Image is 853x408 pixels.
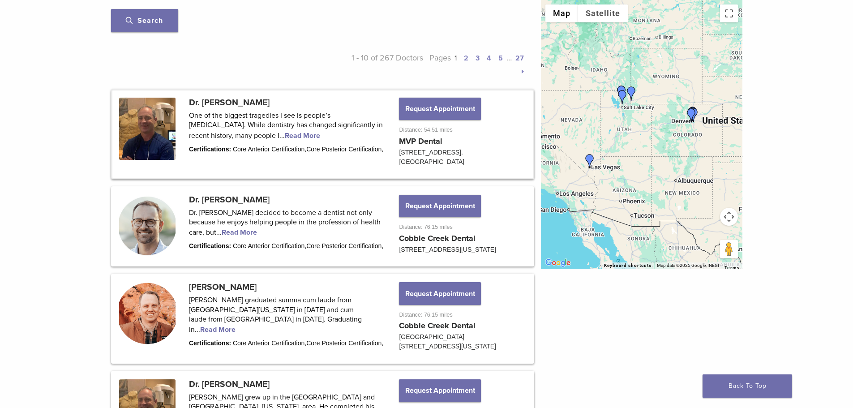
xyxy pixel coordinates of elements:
[684,108,699,123] div: Dr. Guy Grabiak
[724,265,740,271] a: Terms (opens in new tab)
[506,53,512,63] span: …
[399,98,480,120] button: Request Appointment
[487,54,491,63] a: 4
[583,154,597,168] div: Dr. Han-Tae Choi
[685,107,699,122] div: Dr. H. Scott Stewart
[624,86,639,101] div: Dr. Jonathan Morgan
[464,54,468,63] a: 2
[399,379,480,402] button: Request Appointment
[543,257,573,269] a: Open this area in Google Maps (opens a new window)
[720,240,738,258] button: Drag Pegman onto the map to open Street View
[399,282,480,305] button: Request Appointment
[319,51,424,78] p: 1 - 10 of 267 Doctors
[543,257,573,269] img: Google
[604,262,652,269] button: Keyboard shortcuts
[498,54,503,63] a: 5
[423,51,527,78] p: Pages
[615,90,630,104] div: Dr. Jonathan Morgan
[476,54,480,63] a: 3
[686,108,701,122] div: Dr. Rachel LePera
[657,263,719,268] span: Map data ©2025 Google, INEGI
[126,16,163,25] span: Search
[720,208,738,226] button: Map camera controls
[686,107,700,121] div: Dr. Sharon Dickerson
[686,107,700,121] div: Dr. Nicole Furuta
[399,195,480,217] button: Request Appointment
[720,4,738,22] button: Toggle fullscreen view
[515,54,524,63] a: 27
[614,86,629,100] div: Dr. KC Wilkins
[545,4,578,22] button: Show street map
[111,9,178,32] button: Search
[703,374,792,398] a: Back To Top
[578,4,628,22] button: Show satellite imagery
[454,54,457,63] a: 1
